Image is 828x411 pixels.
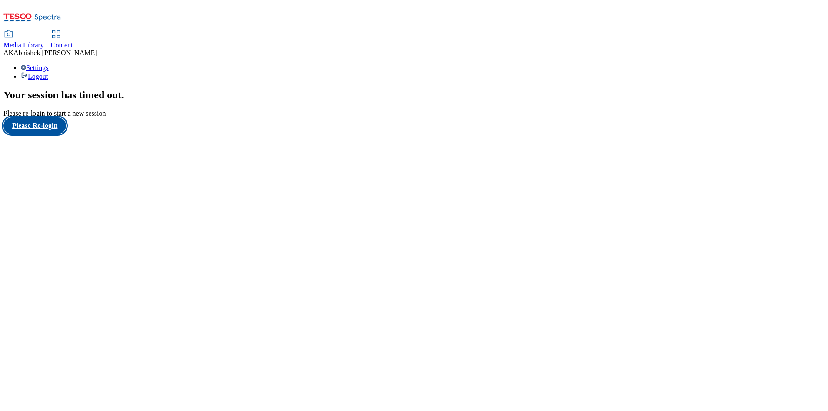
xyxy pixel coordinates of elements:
[3,110,825,117] div: Please re-login to start a new session
[3,117,825,134] a: Please Re-login
[21,73,48,80] a: Logout
[3,117,66,134] button: Please Re-login
[3,89,825,101] h2: Your session has timed out
[3,49,13,57] span: AK
[3,41,44,49] span: Media Library
[3,31,44,49] a: Media Library
[21,64,49,71] a: Settings
[51,41,73,49] span: Content
[122,89,124,100] span: .
[51,31,73,49] a: Content
[13,49,97,57] span: Abhishek [PERSON_NAME]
